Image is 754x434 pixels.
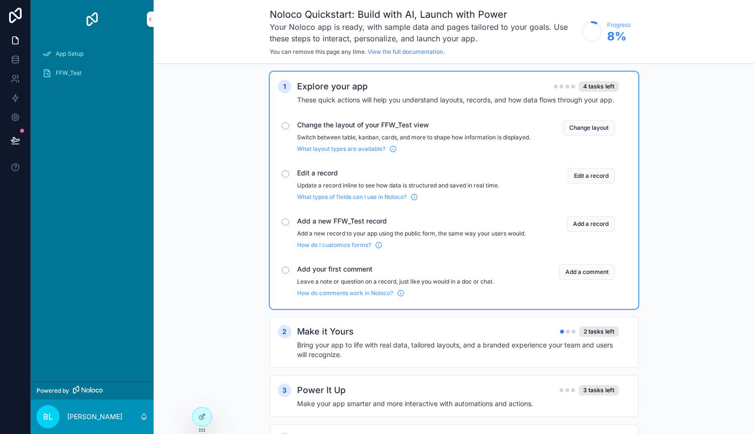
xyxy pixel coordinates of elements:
span: You can remove this page any time. [270,48,366,55]
a: Powered by [31,382,154,399]
span: FFW_Test [56,69,82,77]
img: App logo [84,12,100,27]
h1: Noloco Quickstart: Build with AI, Launch with Power [270,8,576,21]
span: BL [43,411,53,422]
h3: Your Noloco app is ready, with sample data and pages tailored to your goals. Use these steps to i... [270,21,576,44]
p: [PERSON_NAME] [67,412,122,422]
a: FFW_Test [36,64,148,82]
span: Progress [607,21,631,29]
span: 8 % [607,29,631,44]
div: scrollable content [31,38,154,94]
a: View the full documentation. [368,48,444,55]
span: App Setup [56,50,84,58]
span: Powered by [36,387,69,395]
a: App Setup [36,45,148,62]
